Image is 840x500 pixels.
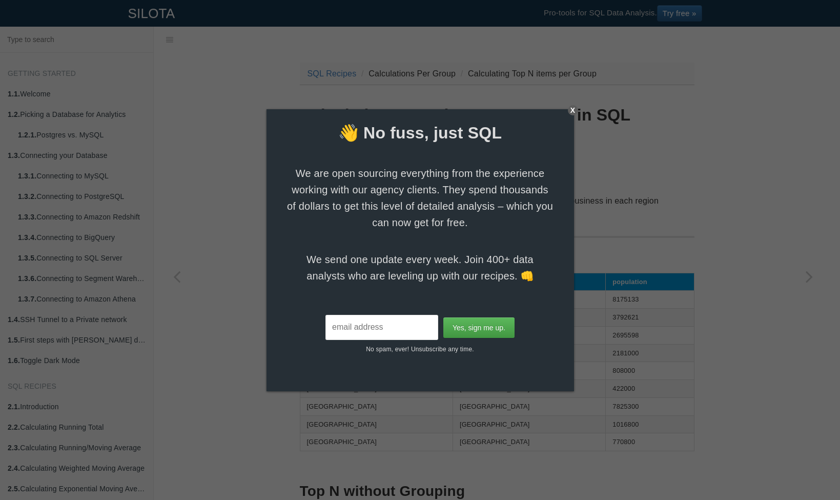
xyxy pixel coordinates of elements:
span: 👋 No fuss, just SQL [267,122,574,145]
p: No spam, ever! Unsubscribe any time. [267,340,574,354]
span: We are open sourcing everything from the experience working with our agency clients. They spend t... [287,165,554,231]
input: Yes, sign me up. [443,317,515,338]
span: We send one update every week. Join 400+ data analysts who are leveling up with our recipes. 👊 [287,251,554,284]
input: email address [325,315,438,340]
div: X [568,105,578,115]
iframe: Drift Widget Chat Controller [789,449,828,488]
